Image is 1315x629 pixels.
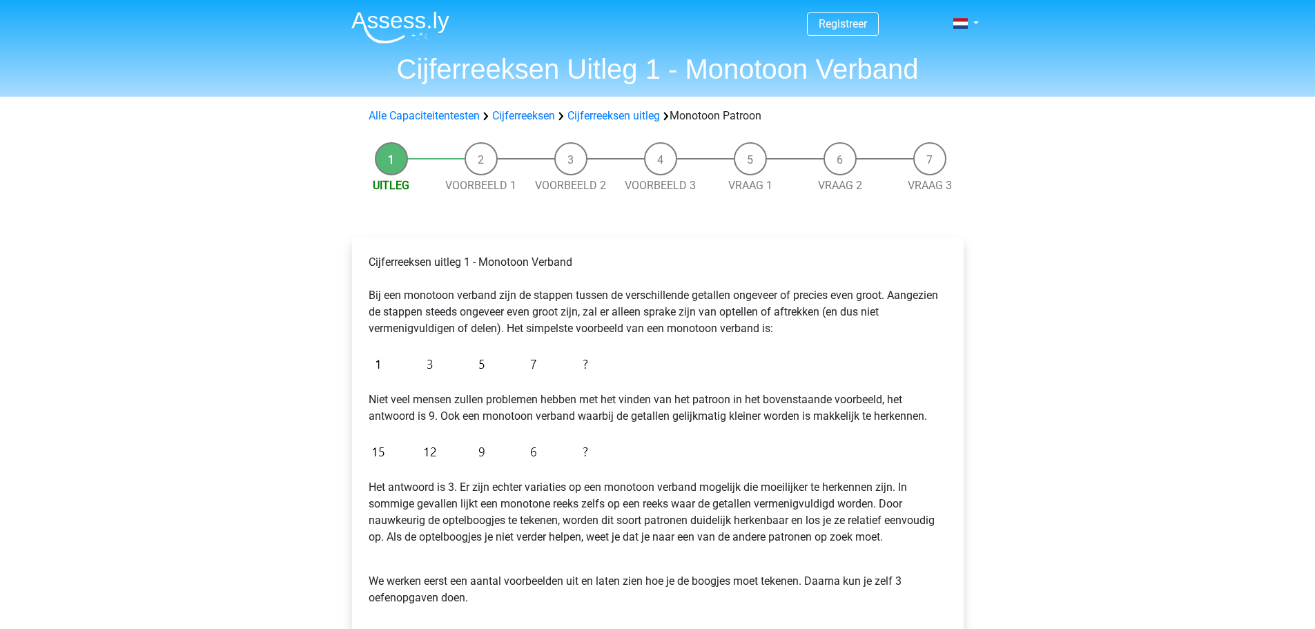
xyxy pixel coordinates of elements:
p: We werken eerst een aantal voorbeelden uit en laten zien hoe je de boogjes moet tekenen. Daarna k... [369,557,947,606]
div: Monotoon Patroon [363,108,953,124]
a: Voorbeeld 1 [445,179,516,192]
a: Voorbeeld 3 [625,179,696,192]
a: Voorbeeld 2 [535,179,606,192]
a: Cijferreeksen uitleg [567,109,660,122]
img: Figure sequences Example 2.png [369,436,595,468]
p: Niet veel mensen zullen problemen hebben met het vinden van het patroon in het bovenstaande voorb... [369,391,947,425]
img: Assessly [351,11,449,43]
a: Cijferreeksen [492,109,555,122]
a: Vraag 2 [818,179,862,192]
p: Cijferreeksen uitleg 1 - Monotoon Verband Bij een monotoon verband zijn de stappen tussen de vers... [369,254,947,337]
a: Vraag 1 [728,179,772,192]
a: Alle Capaciteitentesten [369,109,480,122]
img: Figure sequences Example 1.png [369,348,595,380]
h1: Cijferreeksen Uitleg 1 - Monotoon Verband [340,52,975,86]
a: Vraag 3 [908,179,952,192]
a: Registreer [819,17,867,30]
p: Het antwoord is 3. Er zijn echter variaties op een monotoon verband mogelijk die moeilijker te he... [369,479,947,545]
a: Uitleg [373,179,409,192]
